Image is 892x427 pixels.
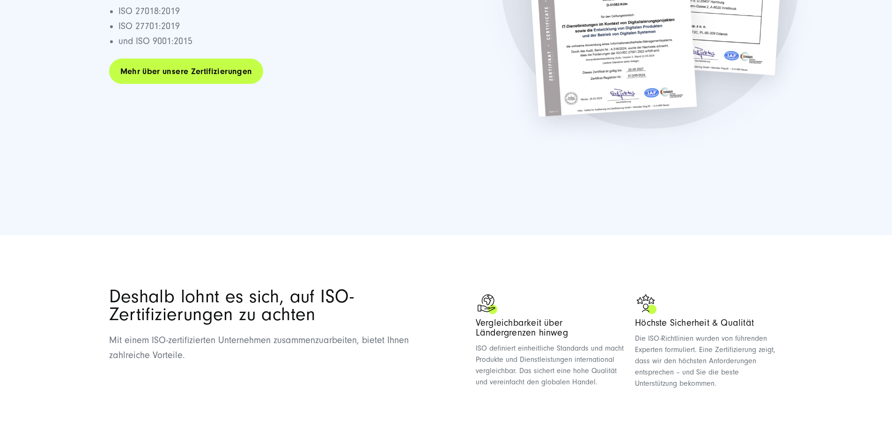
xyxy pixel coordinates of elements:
[476,318,624,338] h5: Vergleichbarkeit über Ländergrenzen hinweg
[476,343,624,388] p: ISO definiert einheitliche Standards und macht Produkte und Dienstleistungen international vergle...
[118,19,433,34] li: ISO 27701:2019
[109,288,446,323] h2: Deshalb lohnt es sich, auf ISO-Zertifizierungen zu achten
[118,4,433,19] li: ISO 27018:2019
[476,292,499,316] img: Hand die die Weltkugel hält als Zeichen für international - Digitalagentur SUNZINET
[635,333,783,389] p: Die ISO-Richtlinien wurden von führenden Experten formuliert. Eine Zertifizierung zeigt, dass wir...
[109,58,264,85] a: Mehr über unsere Zertifizierungen
[635,318,783,328] h5: Höchste Sicherheit & Qualität
[109,333,446,363] p: Mit einem ISO-zertifizierten Unternehmen zusammenzuarbeiten, bietet Ihnen zahlreiche Vorteile.
[635,292,658,316] img: Ein Symbol welches eine Person zeigt die drei Sterne über ihrem Kopf hat als Zeichen für Zufriede...
[118,34,433,49] li: und ISO 9001:2015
